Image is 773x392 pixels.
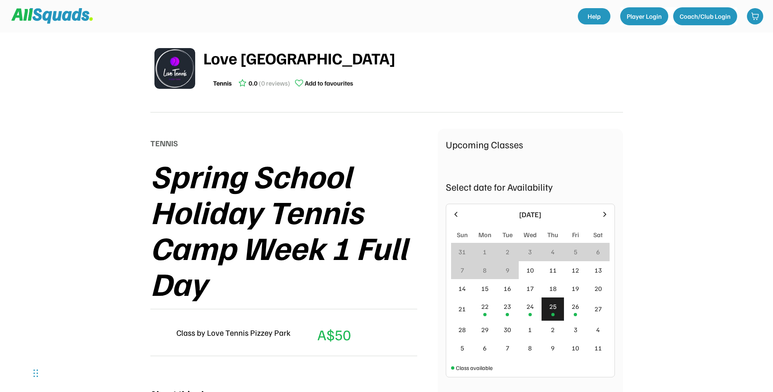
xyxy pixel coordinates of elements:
[458,284,466,293] div: 14
[595,284,602,293] div: 20
[481,302,489,311] div: 22
[150,137,178,149] div: TENNIS
[551,343,555,353] div: 9
[481,284,489,293] div: 15
[620,7,668,25] button: Player Login
[551,247,555,257] div: 4
[574,325,577,335] div: 3
[528,247,532,257] div: 3
[150,157,438,301] div: Spring School Holiday Tennis Camp Week 1 Full Day
[547,230,558,240] div: Thu
[483,265,487,275] div: 8
[526,284,534,293] div: 17
[478,230,491,240] div: Mon
[249,78,258,88] div: 0.0
[458,247,466,257] div: 31
[572,284,579,293] div: 19
[526,302,534,311] div: 24
[504,302,511,311] div: 23
[673,7,737,25] button: Coach/Club Login
[526,265,534,275] div: 10
[595,304,602,314] div: 27
[458,325,466,335] div: 28
[458,304,466,314] div: 21
[549,284,557,293] div: 18
[574,247,577,257] div: 5
[154,48,195,89] img: LTPP_Logo_REV.jpeg
[596,247,600,257] div: 6
[549,302,557,311] div: 25
[528,343,532,353] div: 8
[593,230,603,240] div: Sat
[176,326,291,339] div: Class by Love Tennis Pizzey Park
[483,343,487,353] div: 6
[483,247,487,257] div: 1
[506,265,509,275] div: 9
[504,325,511,335] div: 30
[460,343,464,353] div: 5
[506,247,509,257] div: 2
[572,230,579,240] div: Fri
[457,230,468,240] div: Sun
[549,265,557,275] div: 11
[524,230,537,240] div: Wed
[502,230,513,240] div: Tue
[317,324,351,346] div: A$50
[504,284,511,293] div: 16
[446,179,615,194] div: Select date for Availability
[528,325,532,335] div: 1
[305,78,353,88] div: Add to favourites
[751,12,759,20] img: shopping-cart-01%20%281%29.svg
[465,209,596,220] div: [DATE]
[578,8,610,24] a: Help
[259,78,290,88] div: (0 reviews)
[11,8,93,24] img: Squad%20Logo.svg
[572,343,579,353] div: 10
[150,323,170,342] img: LTPP_Logo_REV.jpeg
[446,137,615,152] div: Upcoming Classes
[595,343,602,353] div: 11
[456,363,493,372] div: Class available
[595,265,602,275] div: 13
[572,265,579,275] div: 12
[551,325,555,335] div: 2
[506,343,509,353] div: 7
[213,78,232,88] div: Tennis
[481,325,489,335] div: 29
[460,265,464,275] div: 7
[596,325,600,335] div: 4
[203,46,623,70] div: Love [GEOGRAPHIC_DATA]
[572,302,579,311] div: 26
